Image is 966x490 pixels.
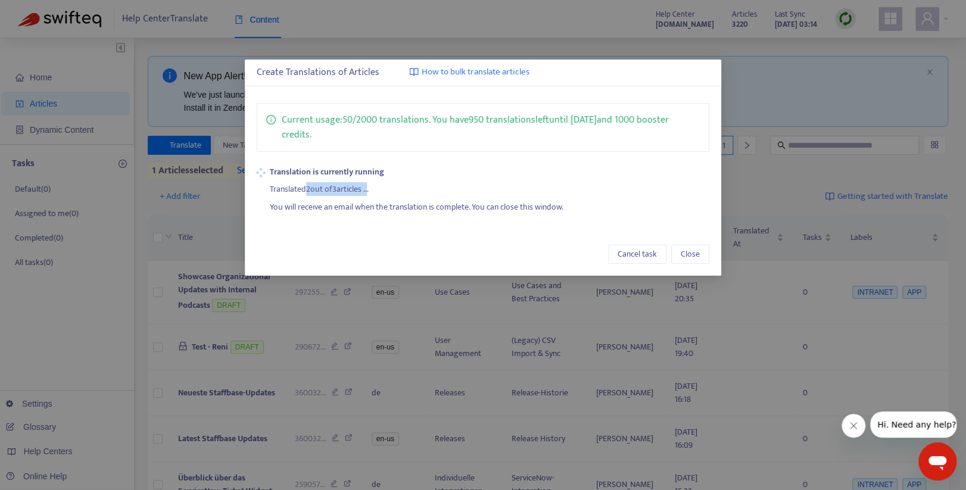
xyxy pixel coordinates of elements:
iframe: Button to launch messaging window [918,442,956,480]
div: Create Translations of Articles [257,65,709,80]
span: How to bulk translate articles [422,65,529,79]
span: Close [681,248,700,261]
span: Cancel task [618,248,657,261]
p: Current usage: 50 / 2000 translations . You have 950 translations left until [DATE] and 1000 boos... [282,113,700,142]
iframe: Close message [842,414,865,438]
div: You will receive an email when the translation is complete. You can close this window. [270,196,710,214]
button: Cancel task [608,245,666,264]
iframe: Message from company [870,411,956,438]
a: How to bulk translate articles [409,65,529,79]
img: image-link [409,67,419,77]
span: info-circle [266,113,276,124]
strong: Translation is currently running [270,166,710,179]
button: Close [671,245,709,264]
div: Translated 2 out of 3 articles ... [270,179,710,196]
